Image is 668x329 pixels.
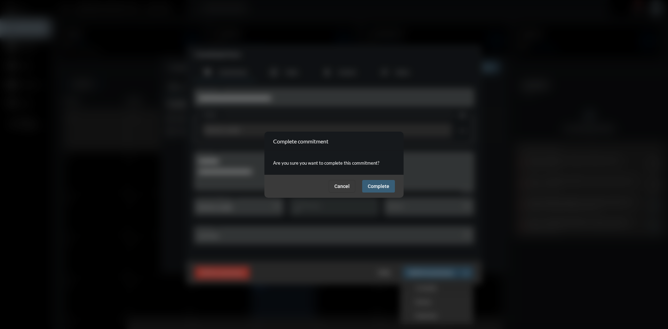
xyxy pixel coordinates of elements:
[334,183,350,189] span: Cancel
[368,183,389,189] span: Complete
[329,180,355,193] button: Cancel
[362,180,395,193] button: Complete
[273,158,395,168] p: Are you sure you want to complete this commitment?
[273,138,328,144] h2: Complete commitment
